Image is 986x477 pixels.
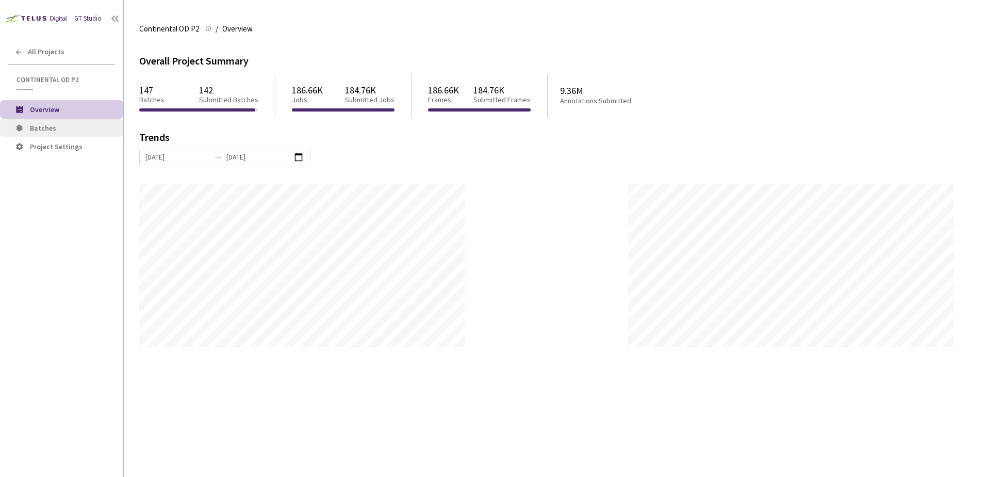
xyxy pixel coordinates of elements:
p: 142 [199,85,258,96]
span: Project Settings [30,142,83,151]
input: Start date [145,151,210,163]
li: / [216,23,218,35]
span: All Projects [28,47,64,56]
div: GT Studio [74,14,102,24]
div: Trends [139,132,956,149]
p: 184.76K [345,85,395,96]
p: 147 [139,85,165,96]
p: Frames [428,96,459,104]
p: 186.66K [428,85,459,96]
p: Submitted Jobs [345,96,395,104]
p: 184.76K [473,85,531,96]
p: Jobs [292,96,323,104]
p: Submitted Frames [473,96,531,104]
p: Annotations Submitted [560,97,671,105]
div: Overall Project Summary [139,54,971,69]
span: Batches [30,123,56,133]
span: Overview [222,23,253,35]
span: Overview [30,105,59,114]
p: 186.66K [292,85,323,96]
p: 9.36M [560,85,671,96]
span: to [214,153,222,161]
span: Continental OD P2 [139,23,199,35]
input: End date [226,151,291,163]
p: Batches [139,96,165,104]
span: swap-right [214,153,222,161]
span: Continental OD P2 [17,75,109,84]
p: Submitted Batches [199,96,258,104]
